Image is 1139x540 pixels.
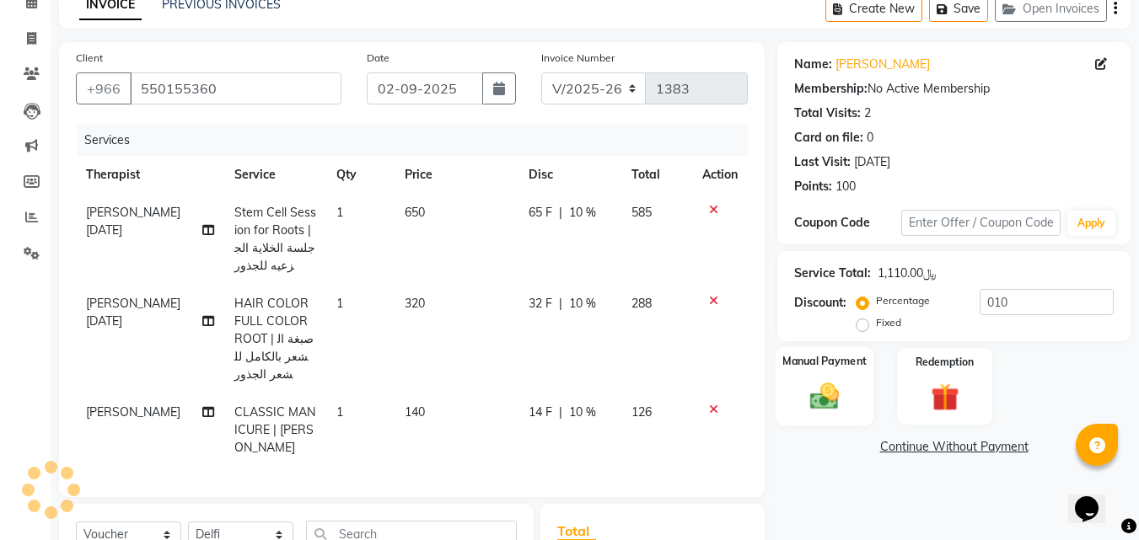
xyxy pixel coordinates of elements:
[336,205,343,220] span: 1
[559,295,562,313] span: |
[76,156,224,194] th: Therapist
[86,296,180,329] span: [PERSON_NAME][DATE]
[234,404,315,455] span: CLASSIC MANICURE | [PERSON_NAME]
[405,205,425,220] span: 650
[336,296,343,311] span: 1
[794,153,851,171] div: Last Visit:
[367,51,390,66] label: Date
[76,51,103,66] label: Client
[1067,211,1115,236] button: Apply
[336,404,343,420] span: 1
[876,315,901,330] label: Fixed
[854,153,890,171] div: [DATE]
[692,156,748,194] th: Action
[794,80,868,98] div: Membership:
[224,156,326,194] th: Service
[878,265,937,282] div: ﷼1,110.00
[794,178,832,195] div: Points:
[405,296,425,311] span: 320
[794,104,861,122] div: Total Visits:
[541,51,615,66] label: Invoice Number
[867,129,873,147] div: 0
[794,214,900,232] div: Coupon Code
[76,72,132,104] button: +966
[794,129,863,147] div: Card on file:
[782,353,867,369] label: Manual Payment
[234,205,316,273] span: Stem Cell Session for Roots | جلسة الخلاية الجزعيه للجذور
[529,404,552,421] span: 14 F
[794,265,871,282] div: Service Total:
[569,295,596,313] span: 10 %
[569,204,596,222] span: 10 %
[864,104,871,122] div: 2
[559,204,562,222] span: |
[86,205,180,238] span: [PERSON_NAME][DATE]
[559,404,562,421] span: |
[631,404,652,420] span: 126
[801,379,848,413] img: _cash.svg
[835,178,856,195] div: 100
[631,296,652,311] span: 288
[876,293,930,308] label: Percentage
[621,156,692,194] th: Total
[405,404,425,420] span: 140
[901,210,1061,236] input: Enter Offer / Coupon Code
[395,156,518,194] th: Price
[794,56,832,73] div: Name:
[130,72,341,104] input: Search by Name/Mobile/Email/Code
[922,380,968,414] img: _gift.svg
[794,80,1114,98] div: No Active Membership
[86,404,180,420] span: [PERSON_NAME]
[631,205,652,220] span: 585
[234,296,314,382] span: HAIR COLOR FULL COLOR ROOT | صبغة الشعر بالكامل للشعر الجذور
[794,294,846,312] div: Discount:
[529,204,552,222] span: 65 F
[78,125,760,156] div: Services
[569,404,596,421] span: 10 %
[781,438,1127,456] a: Continue Without Payment
[518,156,621,194] th: Disc
[557,522,596,540] span: Total
[326,156,395,194] th: Qty
[835,56,930,73] a: [PERSON_NAME]
[529,295,552,313] span: 32 F
[1068,473,1122,523] iframe: chat widget
[916,355,974,370] label: Redemption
